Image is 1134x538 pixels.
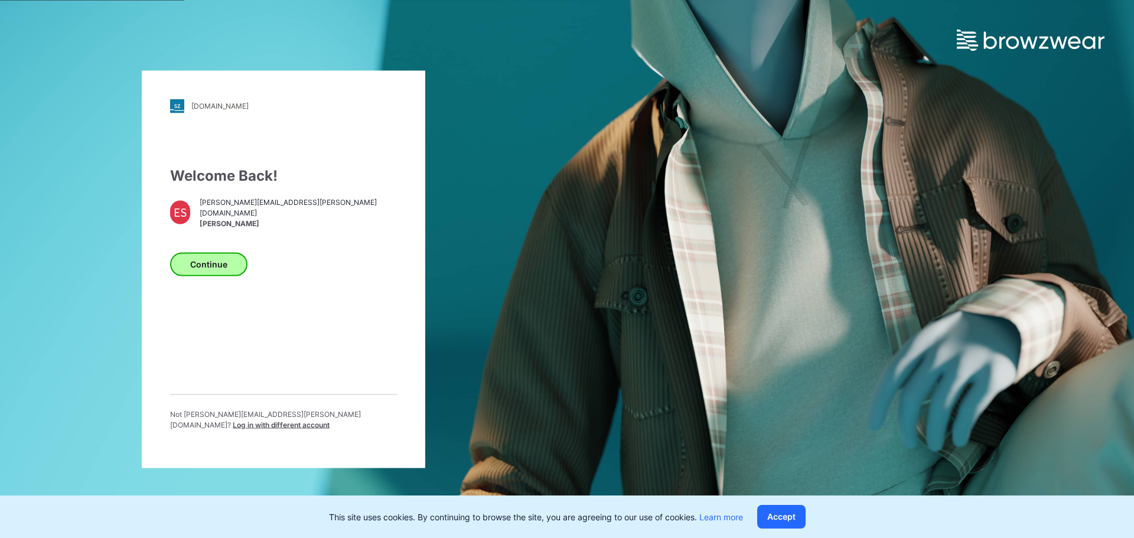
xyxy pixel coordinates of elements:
[170,409,397,430] p: Not [PERSON_NAME][EMAIL_ADDRESS][PERSON_NAME][DOMAIN_NAME] ?
[170,165,397,186] div: Welcome Back!
[329,511,743,523] p: This site uses cookies. By continuing to browse the site, you are agreeing to our use of cookies.
[200,197,397,219] span: [PERSON_NAME][EMAIL_ADDRESS][PERSON_NAME][DOMAIN_NAME]
[757,505,806,529] button: Accept
[957,30,1104,51] img: browzwear-logo.e42bd6dac1945053ebaf764b6aa21510.svg
[233,420,330,429] span: Log in with different account
[200,219,397,229] span: [PERSON_NAME]
[170,99,397,113] a: [DOMAIN_NAME]
[170,252,247,276] button: Continue
[170,200,190,224] div: ES
[191,102,249,110] div: [DOMAIN_NAME]
[699,512,743,522] a: Learn more
[170,99,184,113] img: stylezone-logo.562084cfcfab977791bfbf7441f1a819.svg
